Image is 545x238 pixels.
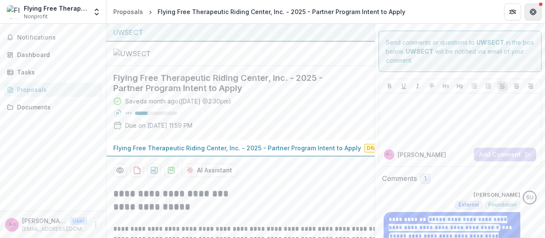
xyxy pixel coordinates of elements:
button: download-proposal [164,163,178,177]
div: Flying Free Therapeutic Riding Center, Inc. - 2025 - Partner Program Intent to Apply [158,7,405,16]
button: Heading 1 [441,81,451,91]
button: AI Assistant [181,163,238,177]
a: Tasks [3,65,103,79]
div: Tasks [17,68,96,77]
img: Flying Free Therapeutic Riding Center, Inc. [7,5,20,19]
div: Dashboard [17,50,96,59]
strong: UWSECT [476,39,504,46]
span: Draft [364,144,387,152]
span: Notifications [17,34,99,41]
button: Bold [384,81,395,91]
a: Proposals [110,6,146,18]
p: [PERSON_NAME] [473,191,520,199]
button: Align Center [511,81,522,91]
a: Proposals [3,83,103,97]
div: Scott Umbel [526,195,534,201]
span: 1 [424,175,427,183]
button: Add Comment [474,148,536,161]
button: Partners [504,3,521,20]
p: User [70,217,87,225]
button: download-proposal [130,163,144,177]
h2: Flying Free Therapeutic Riding Center, Inc. - 2025 - Partner Program Intent to Apply [113,73,354,93]
div: Send comments or questions to in the box below. will be notified via email of your comment. [379,31,542,72]
a: Dashboard [3,48,103,62]
button: Open entity switcher [91,3,103,20]
h2: Comments [382,175,417,183]
button: More [91,220,101,230]
button: Underline [399,81,409,91]
p: Due on [DATE] 11:59 PM [125,121,192,130]
strong: UWSECT [406,48,433,55]
button: Strike [427,81,437,91]
div: Saved a month ago ( [DATE] @ 2:30pm ) [125,97,231,106]
button: Heading 2 [455,81,465,91]
span: Foundation [488,202,516,208]
button: download-proposal [147,163,161,177]
div: Flying Free Therapeutic Riding Center, Inc. [24,4,87,13]
div: Proposals [113,7,143,16]
div: Proposals [17,85,96,94]
p: 29 % [125,110,132,116]
button: Ordered List [483,81,493,91]
p: [PERSON_NAME] <[EMAIL_ADDRESS][DOMAIN_NAME]> <[EMAIL_ADDRESS][DOMAIN_NAME]> [22,216,66,225]
span: External [459,202,479,208]
p: [EMAIL_ADDRESS][DOMAIN_NAME] [22,225,87,233]
div: UWSECT [113,27,368,37]
button: Notifications [3,31,103,44]
p: Flying Free Therapeutic Riding Center, Inc. - 2025 - Partner Program Intent to Apply [113,143,361,152]
button: Align Right [525,81,536,91]
button: Bullet List [469,81,479,91]
button: Preview addbd6f4-0167-43ea-8620-9630312412c6-0.pdf [113,163,127,177]
span: Nonprofit [24,13,48,20]
button: Get Help [525,3,542,20]
img: UWSECT [113,49,198,59]
div: Ashley Lorinsky <lorinsky24@gmail.com> <lorinsky24@gmail.com> [386,152,392,157]
button: Align Left [497,81,508,91]
nav: breadcrumb [110,6,409,18]
a: Documents [3,100,103,114]
button: Italicize [413,81,423,91]
div: Ashley Lorinsky <lorinsky24@gmail.com> <lorinsky24@gmail.com> [9,222,16,227]
p: [PERSON_NAME] [398,150,446,159]
div: Documents [17,103,96,112]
